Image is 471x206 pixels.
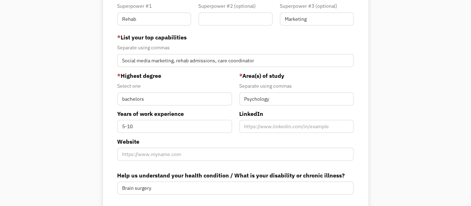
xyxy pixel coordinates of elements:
input: Masters [117,92,232,106]
div: Superpower #3 (optional) [280,2,354,10]
label: Help us understand your health condition / What is your disability or chronic illness? [117,171,354,180]
label: List your top capabilities [117,33,354,42]
label: LinkedIn [239,110,354,118]
div: Separate using commas [239,82,354,90]
div: Select one [117,82,232,90]
label: Highest degree [117,71,232,80]
input: 5-10 [117,120,232,133]
input: Deafness, Depression, Diabetes [117,181,354,195]
input: Videography, photography, accounting [117,54,354,67]
input: https://www.myname.com [117,148,354,161]
input: https://www.linkedin.com/in/example [239,120,354,133]
label: Years of work experience [117,110,232,118]
label: Website [117,137,354,146]
input: Anthropology, Education [239,92,354,106]
div: Separate using commas [117,43,354,52]
div: Superpower #1 [117,2,192,10]
div: Superpower #2 (optional) [198,2,273,10]
label: Area(s) of study [239,71,354,80]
